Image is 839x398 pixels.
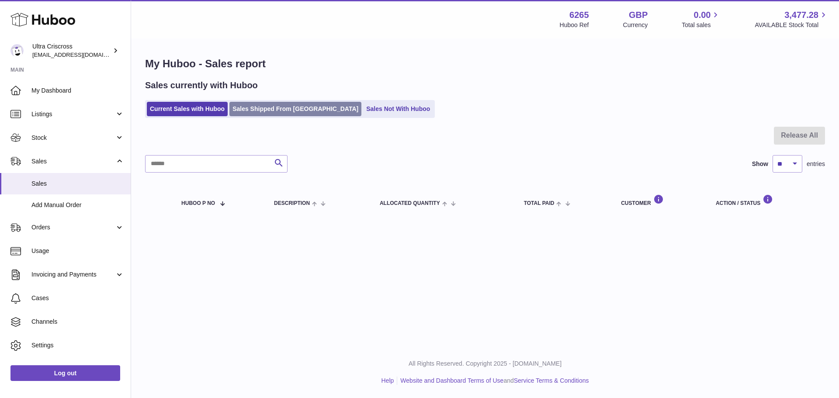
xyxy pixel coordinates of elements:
span: ALLOCATED Quantity [380,201,440,206]
a: Log out [10,365,120,381]
span: Total sales [682,21,721,29]
label: Show [752,160,768,168]
span: 3,477.28 [784,9,818,21]
a: Help [381,377,394,384]
a: Current Sales with Huboo [147,102,228,116]
p: All Rights Reserved. Copyright 2025 - [DOMAIN_NAME] [138,360,832,368]
a: Sales Not With Huboo [363,102,433,116]
span: Orders [31,223,115,232]
span: Sales [31,180,124,188]
h2: Sales currently with Huboo [145,80,258,91]
div: Ultra Criscross [32,42,111,59]
div: Huboo Ref [560,21,589,29]
h1: My Huboo - Sales report [145,57,825,71]
span: Usage [31,247,124,255]
span: [EMAIL_ADDRESS][DOMAIN_NAME] [32,51,128,58]
span: Invoicing and Payments [31,270,115,279]
span: Description [274,201,310,206]
div: Currency [623,21,648,29]
span: Total paid [524,201,555,206]
span: Sales [31,157,115,166]
a: 0.00 Total sales [682,9,721,29]
a: Service Terms & Conditions [514,377,589,384]
span: entries [807,160,825,168]
div: Action / Status [716,194,816,206]
span: Add Manual Order [31,201,124,209]
img: internalAdmin-6265@internal.huboo.com [10,44,24,57]
strong: 6265 [569,9,589,21]
span: My Dashboard [31,87,124,95]
span: Huboo P no [181,201,215,206]
span: Listings [31,110,115,118]
strong: GBP [629,9,648,21]
a: Website and Dashboard Terms of Use [400,377,503,384]
a: Sales Shipped From [GEOGRAPHIC_DATA] [229,102,361,116]
div: Customer [621,194,698,206]
li: and [397,377,589,385]
span: 0.00 [694,9,711,21]
span: Channels [31,318,124,326]
span: Settings [31,341,124,350]
span: AVAILABLE Stock Total [755,21,829,29]
span: Stock [31,134,115,142]
a: 3,477.28 AVAILABLE Stock Total [755,9,829,29]
span: Cases [31,294,124,302]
